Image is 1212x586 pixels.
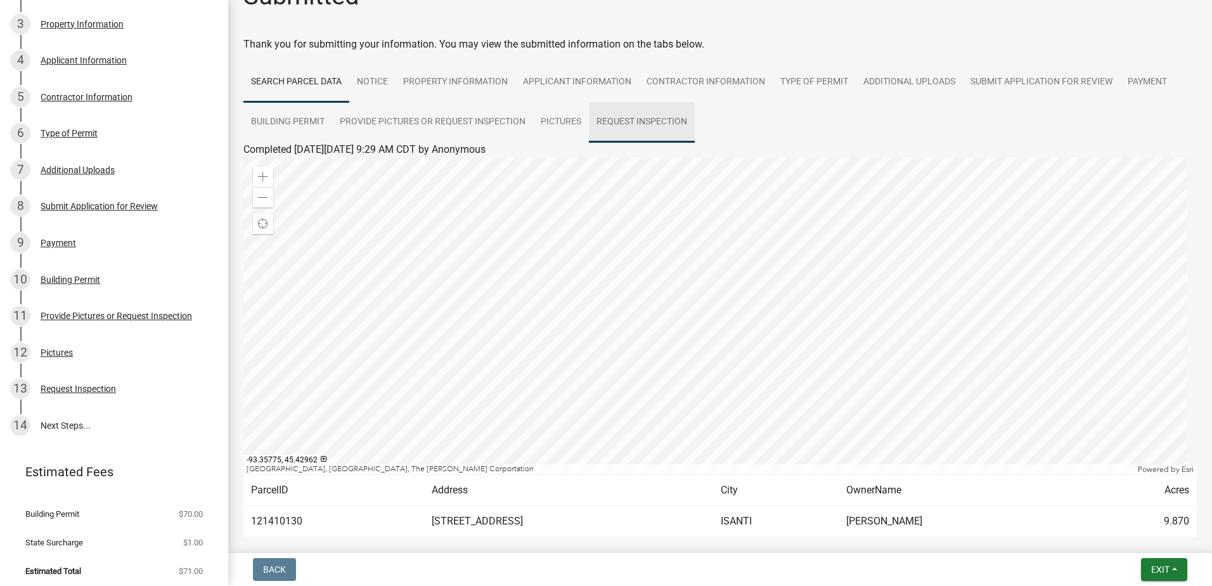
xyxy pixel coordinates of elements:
[1182,465,1194,474] a: Esri
[41,20,124,29] div: Property Information
[263,564,286,575] span: Back
[243,102,332,143] a: Building Permit
[243,506,424,537] td: 121410130
[839,506,1086,537] td: [PERSON_NAME]
[41,56,127,65] div: Applicant Information
[589,102,695,143] a: Request Inspection
[253,214,273,234] div: Find my location
[41,311,192,320] div: Provide Pictures or Request Inspection
[243,143,486,155] span: Completed [DATE][DATE] 9:29 AM CDT by Anonymous
[179,510,203,518] span: $70.00
[253,187,273,207] div: Zoom out
[183,538,203,547] span: $1.00
[396,62,515,103] a: Property Information
[243,62,349,103] a: Search Parcel Data
[243,475,424,506] td: ParcelID
[1135,464,1197,474] div: Powered by
[41,202,158,211] div: Submit Application for Review
[424,506,713,537] td: [STREET_ADDRESS]
[41,129,98,138] div: Type of Permit
[10,14,30,34] div: 3
[10,160,30,180] div: 7
[515,62,639,103] a: Applicant Information
[25,567,81,575] span: Estimated Total
[1086,475,1197,506] td: Acres
[1120,62,1175,103] a: Payment
[713,475,839,506] td: City
[253,167,273,187] div: Zoom in
[10,50,30,70] div: 4
[41,275,100,284] div: Building Permit
[253,558,296,581] button: Back
[1086,506,1197,537] td: 9.870
[41,238,76,247] div: Payment
[349,62,396,103] a: Notice
[10,306,30,326] div: 11
[10,123,30,143] div: 6
[41,93,132,101] div: Contractor Information
[10,342,30,363] div: 12
[424,475,713,506] td: Address
[839,475,1086,506] td: OwnerName
[10,459,208,485] a: Estimated Fees
[856,62,963,103] a: Additional Uploads
[1141,558,1187,581] button: Exit
[41,166,115,174] div: Additional Uploads
[10,270,30,290] div: 10
[10,379,30,399] div: 13
[1151,564,1170,575] span: Exit
[243,37,1197,52] div: Thank you for submitting your information. You may view the submitted information on the tabs below.
[773,62,856,103] a: Type of Permit
[25,510,79,518] span: Building Permit
[41,348,73,357] div: Pictures
[10,87,30,107] div: 5
[179,567,203,575] span: $71.00
[332,102,533,143] a: Provide Pictures or Request Inspection
[713,506,839,537] td: ISANTI
[25,538,83,547] span: State Surcharge
[10,233,30,253] div: 9
[10,196,30,216] div: 8
[41,384,116,393] div: Request Inspection
[533,102,589,143] a: Pictures
[963,62,1120,103] a: Submit Application for Review
[10,415,30,436] div: 14
[243,464,1135,474] div: [GEOGRAPHIC_DATA], [GEOGRAPHIC_DATA], The [PERSON_NAME] Corportation
[639,62,773,103] a: Contractor Information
